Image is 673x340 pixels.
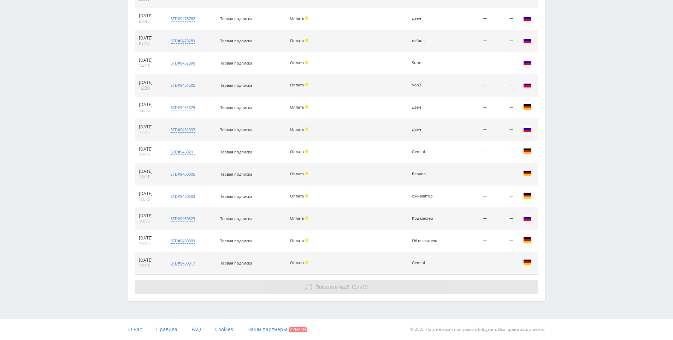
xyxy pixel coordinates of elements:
[219,171,252,177] span: Первая подписка
[290,60,304,65] span: Оплата
[290,215,304,221] span: Оплата
[305,216,308,220] span: Холд
[305,38,308,42] span: Холд
[139,257,160,263] div: [DATE]
[412,216,444,221] div: Код мастер
[171,16,195,22] div: std#9478762
[139,41,160,47] div: 07:17
[219,16,252,21] span: Первая подписка
[490,208,517,230] td: —
[412,261,444,265] div: Gemini
[290,193,304,199] span: Оплата
[247,326,287,333] span: Наши партнеры
[412,150,444,154] div: Gemini
[412,83,444,87] div: Veo3
[412,172,444,176] div: Banana
[290,260,304,265] span: Оплата
[171,149,195,155] div: std#9450291
[171,238,195,244] div: std#9450309
[290,104,304,110] span: Оплата
[191,319,201,340] a: FAQ
[128,319,142,340] a: О нас
[523,125,532,133] img: rus.png
[171,216,195,221] div: std#9450323
[139,108,160,113] div: 12:15
[490,30,517,52] td: —
[139,241,160,247] div: 10:15
[219,127,252,132] span: Первая подписка
[523,80,532,89] img: rus.png
[139,19,160,24] div: 08:45
[215,319,233,340] a: Cookies
[412,38,444,43] div: default
[305,83,308,86] span: Холд
[156,326,177,333] span: Правила
[219,105,252,110] span: Первая подписка
[412,194,444,199] div: оживлятор
[139,219,160,224] div: 10:15
[453,119,490,141] td: —
[490,119,517,141] td: —
[305,61,308,64] span: Холд
[219,83,252,88] span: Первая подписка
[219,149,252,154] span: Первая подписка
[139,196,160,202] div: 10:15
[305,238,308,242] span: Холд
[171,171,195,177] div: std#9450305
[139,213,160,219] div: [DATE]
[139,102,160,108] div: [DATE]
[219,194,252,199] span: Первая подписка
[490,230,517,252] td: —
[219,216,252,221] span: Первая подписка
[139,152,160,158] div: 10:15
[412,127,444,132] div: Дзен
[139,169,160,174] div: [DATE]
[247,319,307,340] a: Наши партнеры Скидки
[523,169,532,178] img: deu.png
[523,214,532,222] img: rus.png
[523,236,532,244] img: deu.png
[139,85,160,91] div: 12:30
[490,163,517,186] td: —
[351,284,356,290] span: 10
[289,327,307,332] span: Скидки
[340,319,545,340] div: © 2025 Партнёрская программа Edugram. Все права защищены.
[290,238,304,243] span: Оплата
[139,57,160,63] div: [DATE]
[305,261,308,264] span: Холд
[305,194,308,198] span: Холд
[171,105,195,110] div: std#9451375
[219,38,252,43] span: Первая подписка
[139,35,160,41] div: [DATE]
[412,16,444,21] div: Дзен
[523,36,532,44] img: rus.png
[139,130,160,135] div: 12:15
[315,284,349,290] span: Показать ещё
[453,97,490,119] td: —
[139,146,160,152] div: [DATE]
[305,16,308,20] span: Холд
[305,150,308,153] span: Холд
[315,284,368,290] span: из
[139,13,160,19] div: [DATE]
[453,208,490,230] td: —
[453,230,490,252] td: —
[135,280,538,294] button: Показать ещё 10из13
[290,82,304,87] span: Оплата
[453,141,490,163] td: —
[139,191,160,196] div: [DATE]
[191,326,201,333] span: FAQ
[219,238,252,243] span: Первая подписка
[490,141,517,163] td: —
[139,63,160,69] div: 14:15
[362,284,368,290] span: 13
[490,252,517,274] td: —
[139,263,160,269] div: 10:15
[139,80,160,85] div: [DATE]
[219,260,252,266] span: Первая подписка
[156,319,177,340] a: Правила
[139,235,160,241] div: [DATE]
[412,238,444,243] div: Объяснятель
[215,326,233,333] span: Cookies
[453,30,490,52] td: —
